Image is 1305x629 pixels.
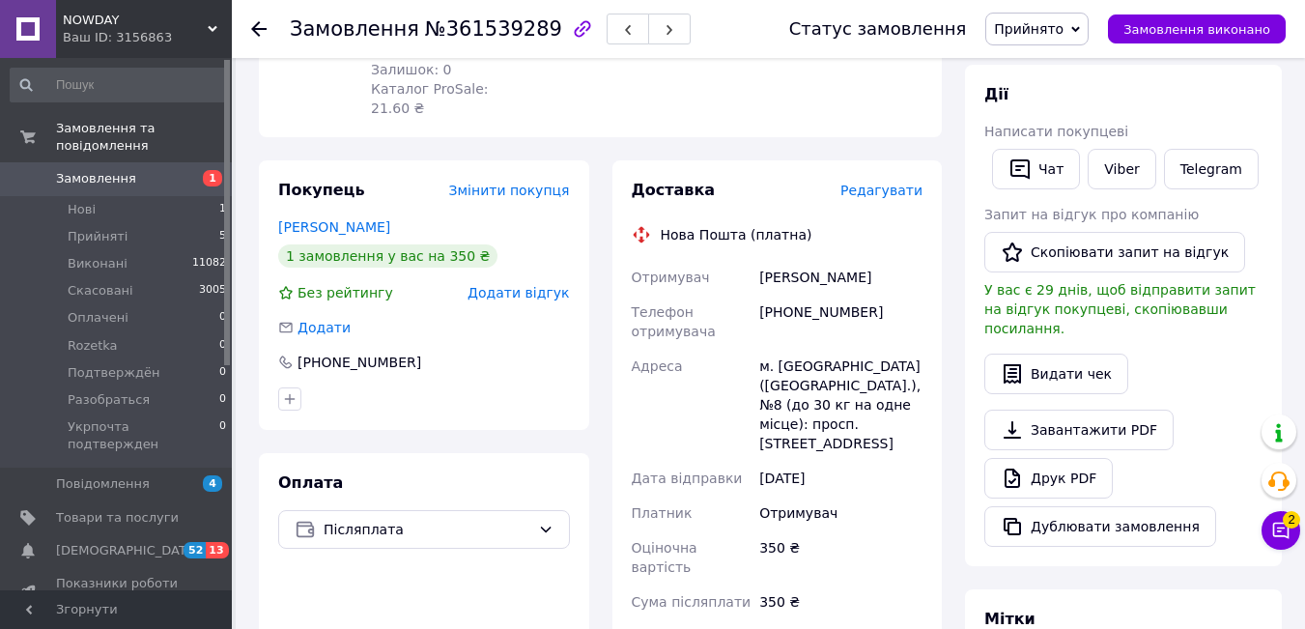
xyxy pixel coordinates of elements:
span: Оплата [278,473,343,492]
input: Пошук [10,68,228,102]
span: Замовлення та повідомлення [56,120,232,155]
a: Завантажити PDF [984,410,1174,450]
span: Отримувач [632,270,710,285]
span: Укрпочта подтвержден [68,418,219,453]
span: 3005 [199,282,226,300]
span: Прийнято [994,21,1064,37]
span: Платник [632,505,693,521]
span: Товари та послуги [56,509,179,527]
a: Друк PDF [984,458,1113,499]
span: Скасовані [68,282,133,300]
span: Rozetka [68,337,118,355]
div: Повернутися назад [251,19,267,39]
span: Замовлення [290,17,419,41]
div: Ваш ID: 3156863 [63,29,232,46]
span: Доставка [632,181,716,199]
span: Замовлення [56,170,136,187]
span: Виконані [68,255,128,272]
span: 0 [219,309,226,327]
button: Видати чек [984,354,1128,394]
span: 5 [219,228,226,245]
span: Каталог ProSale: 21.60 ₴ [371,81,488,116]
button: Чат з покупцем2 [1262,511,1300,550]
span: Адреса [632,358,683,374]
span: Сума післяплати [632,594,752,610]
div: [PERSON_NAME] [755,260,926,295]
span: 1 [219,201,226,218]
span: Залишок: 0 [371,62,452,77]
span: Покупець [278,181,365,199]
a: Viber [1088,149,1155,189]
span: №361539289 [425,17,562,41]
span: 13 [206,542,228,558]
span: Показники роботи компанії [56,575,179,610]
div: Отримувач [755,496,926,530]
span: NOWDAY [63,12,208,29]
span: 0 [219,337,226,355]
span: Змінити покупця [449,183,570,198]
div: [DATE] [755,461,926,496]
span: Запит на відгук про компанію [984,207,1199,222]
span: 11082 [192,255,226,272]
span: Післяплата [324,519,530,540]
div: [PHONE_NUMBER] [296,353,423,372]
a: Telegram [1164,149,1259,189]
span: Прийняті [68,228,128,245]
span: 0 [219,418,226,453]
span: Телефон отримувача [632,304,716,339]
div: 1 замовлення у вас на 350 ₴ [278,244,497,268]
span: 52 [184,542,206,558]
span: Замовлення виконано [1123,22,1270,37]
span: 0 [219,391,226,409]
span: Нові [68,201,96,218]
span: 1 [203,170,222,186]
span: Оціночна вартість [632,540,697,575]
div: 350 ₴ [755,585,926,619]
button: Замовлення виконано [1108,14,1286,43]
button: Скопіювати запит на відгук [984,232,1245,272]
span: Повідомлення [56,475,150,493]
div: 350 ₴ [755,530,926,585]
div: м. [GEOGRAPHIC_DATA] ([GEOGRAPHIC_DATA].), №8 (до 30 кг на одне місце): просп. [STREET_ADDRESS] [755,349,926,461]
span: 2 [1283,511,1300,529]
a: [PERSON_NAME] [278,219,390,235]
button: Дублювати замовлення [984,506,1216,547]
span: Додати відгук [468,285,569,300]
div: Нова Пошта (платна) [656,225,817,244]
span: 4 [203,475,222,492]
span: [DEMOGRAPHIC_DATA] [56,542,199,559]
span: Подтверждён [68,364,159,382]
span: Дата відправки [632,471,743,486]
span: Разобраться [68,391,150,409]
span: Написати покупцеві [984,124,1128,139]
span: Редагувати [840,183,922,198]
span: Оплачені [68,309,128,327]
span: 0 [219,364,226,382]
div: Статус замовлення [789,19,967,39]
span: Мітки [984,610,1035,628]
span: Дії [984,85,1008,103]
div: [PHONE_NUMBER] [755,295,926,349]
span: У вас є 29 днів, щоб відправити запит на відгук покупцеві, скопіювавши посилання. [984,282,1256,336]
span: Додати [298,320,351,335]
button: Чат [992,149,1080,189]
span: Без рейтингу [298,285,393,300]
